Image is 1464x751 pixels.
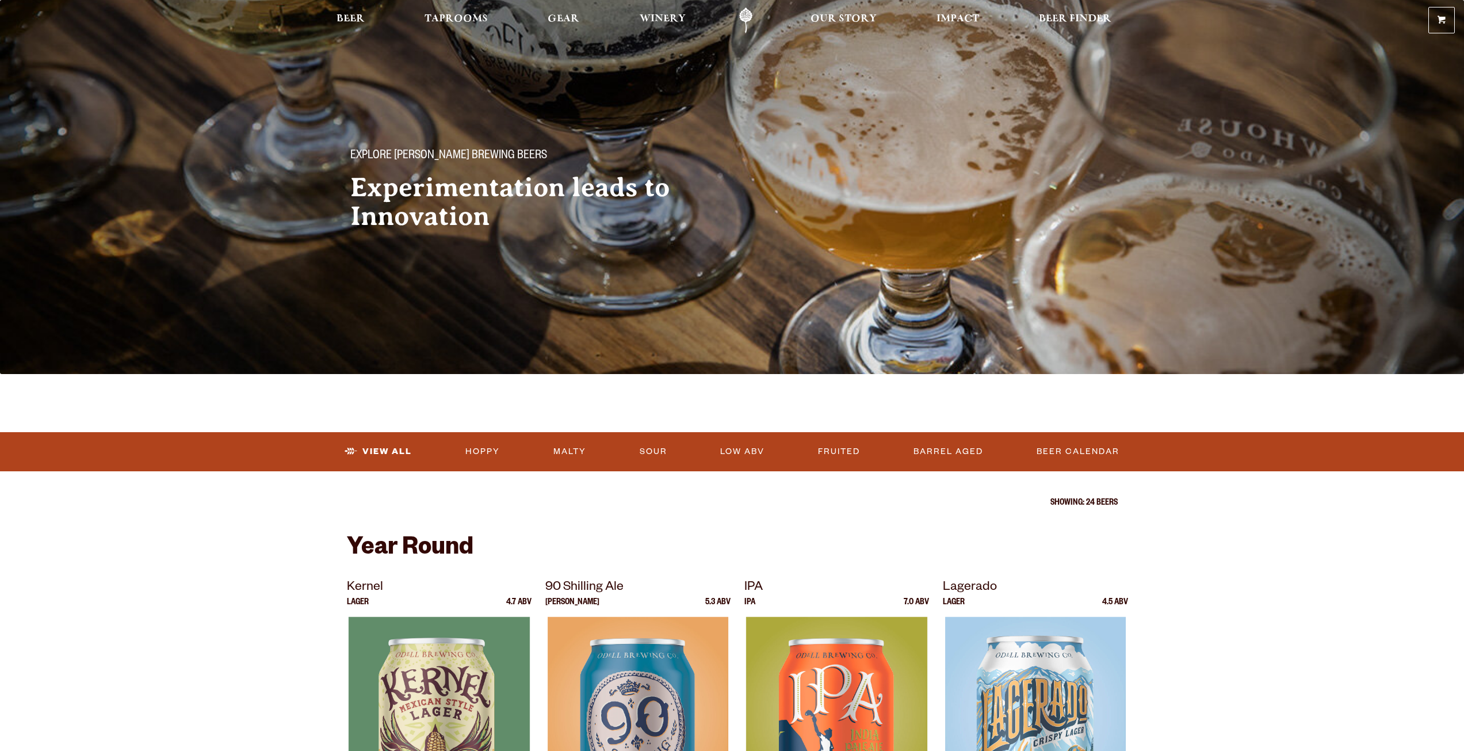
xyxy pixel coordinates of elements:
[1039,14,1111,24] span: Beer Finder
[936,14,979,24] span: Impact
[632,7,693,33] a: Winery
[640,14,686,24] span: Winery
[744,598,755,617] p: IPA
[744,578,930,598] p: IPA
[545,598,599,617] p: [PERSON_NAME]
[943,598,965,617] p: Lager
[549,439,591,465] a: Malty
[350,149,547,164] span: Explore [PERSON_NAME] Brewing Beers
[803,7,884,33] a: Our Story
[548,14,579,24] span: Gear
[1032,439,1124,465] a: Beer Calendar
[347,536,1118,563] h2: Year Round
[1031,7,1119,33] a: Beer Finder
[350,173,709,231] h2: Experimentation leads to Innovation
[417,7,495,33] a: Taprooms
[347,499,1118,508] p: Showing: 24 Beers
[329,7,372,33] a: Beer
[425,14,488,24] span: Taprooms
[347,598,369,617] p: Lager
[545,578,731,598] p: 90 Shilling Ale
[813,439,865,465] a: Fruited
[340,439,416,465] a: View All
[1102,598,1128,617] p: 4.5 ABV
[635,439,672,465] a: Sour
[347,578,532,598] p: Kernel
[337,14,365,24] span: Beer
[943,578,1128,598] p: Lagerado
[904,598,929,617] p: 7.0 ABV
[705,598,731,617] p: 5.3 ABV
[506,598,532,617] p: 4.7 ABV
[461,439,504,465] a: Hoppy
[716,439,769,465] a: Low ABV
[724,7,767,33] a: Odell Home
[811,14,877,24] span: Our Story
[909,439,988,465] a: Barrel Aged
[540,7,587,33] a: Gear
[929,7,987,33] a: Impact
